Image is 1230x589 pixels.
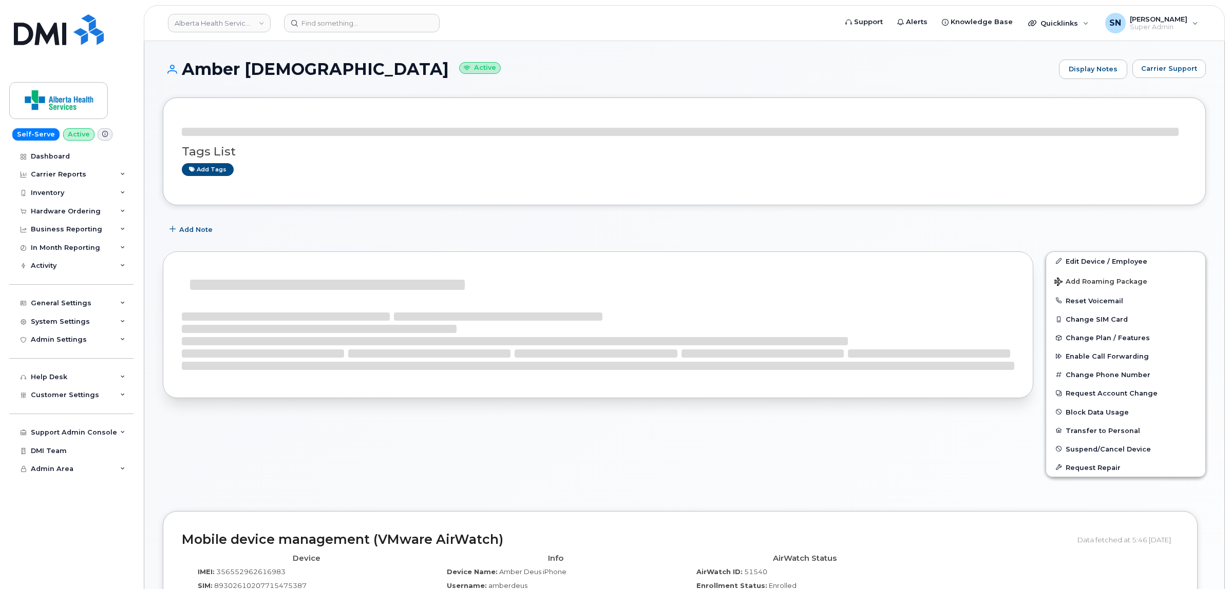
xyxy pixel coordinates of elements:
[696,567,743,577] label: AirWatch ID:
[1046,328,1205,347] button: Change Plan / Features
[1046,291,1205,310] button: Reset Voicemail
[1066,352,1149,360] span: Enable Call Forwarding
[1132,60,1206,78] button: Carrier Support
[198,567,215,577] label: IMEI:
[1054,278,1147,287] span: Add Roaming Package
[182,533,1070,547] h2: Mobile device management (VMware AirWatch)
[1046,421,1205,440] button: Transfer to Personal
[1046,365,1205,384] button: Change Phone Number
[439,554,672,563] h4: Info
[1077,530,1179,549] div: Data fetched at 5:46 [DATE]
[447,567,498,577] label: Device Name:
[179,225,213,234] span: Add Note
[1066,445,1151,453] span: Suspend/Cancel Device
[1046,440,1205,458] button: Suspend/Cancel Device
[163,60,1054,78] h1: Amber [DEMOGRAPHIC_DATA]
[1141,64,1197,73] span: Carrier Support
[1046,384,1205,402] button: Request Account Change
[1059,60,1127,79] a: Display Notes
[1066,334,1150,342] span: Change Plan / Features
[182,145,1187,158] h3: Tags List
[1046,347,1205,365] button: Enable Call Forwarding
[1046,270,1205,291] button: Add Roaming Package
[1046,252,1205,270] a: Edit Device / Employee
[744,567,767,576] span: 51540
[459,62,501,74] small: Active
[182,163,234,176] a: Add tags
[688,554,922,563] h4: AirWatch Status
[1046,310,1205,328] button: Change SIM Card
[499,567,566,576] span: Amber Deus iPhone
[163,221,221,239] button: Add Note
[1046,458,1205,477] button: Request Repair
[190,554,423,563] h4: Device
[1046,403,1205,421] button: Block Data Usage
[216,567,286,576] span: 356552962616983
